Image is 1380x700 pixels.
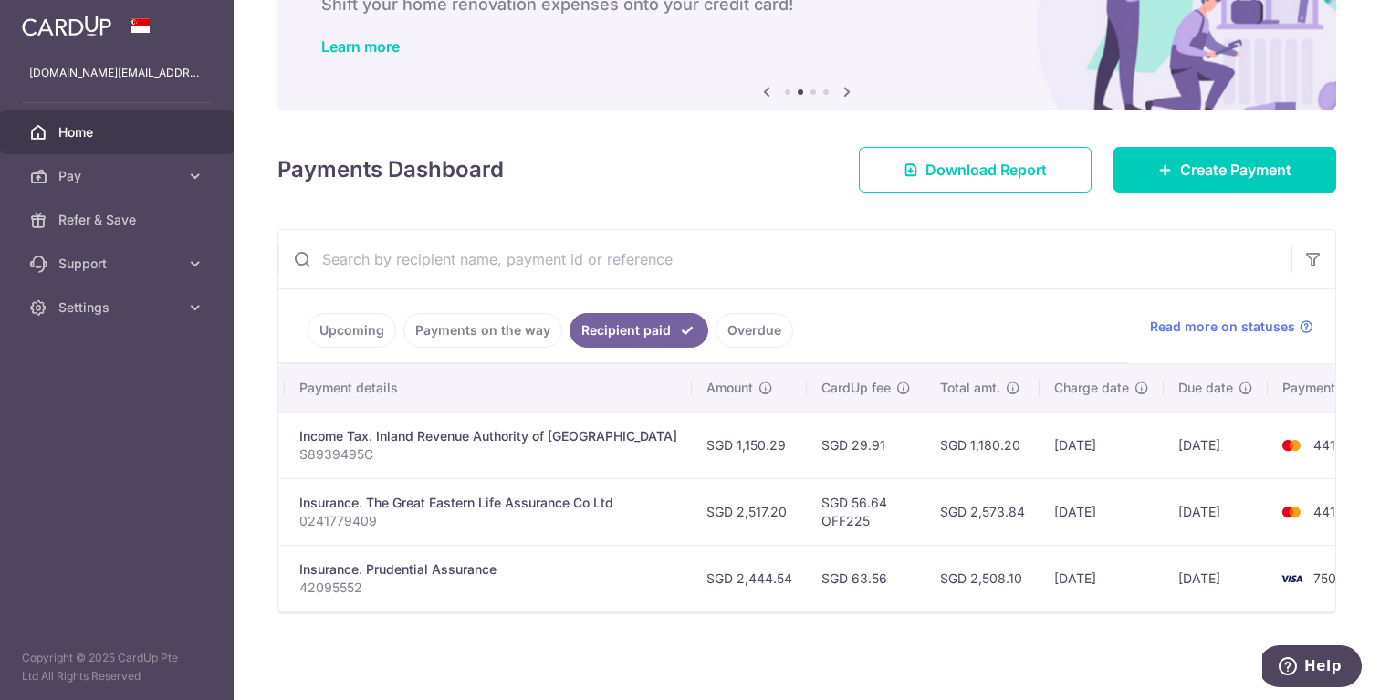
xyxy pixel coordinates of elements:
[1164,478,1268,545] td: [DATE]
[859,147,1092,193] a: Download Report
[1273,434,1310,456] img: Bank Card
[821,379,891,397] span: CardUp fee
[692,545,807,611] td: SGD 2,444.54
[58,123,179,141] span: Home
[1040,412,1164,478] td: [DATE]
[925,545,1040,611] td: SGD 2,508.10
[1113,147,1336,193] a: Create Payment
[940,379,1000,397] span: Total amt.
[58,211,179,229] span: Refer & Save
[1313,437,1343,453] span: 4413
[299,579,677,597] p: 42095552
[299,427,677,445] div: Income Tax. Inland Revenue Authority of [GEOGRAPHIC_DATA]
[692,412,807,478] td: SGD 1,150.29
[925,159,1047,181] span: Download Report
[1180,159,1291,181] span: Create Payment
[277,153,504,186] h4: Payments Dashboard
[1178,379,1233,397] span: Due date
[1262,645,1362,691] iframe: Opens a widget where you can find more information
[58,255,179,273] span: Support
[403,313,562,348] a: Payments on the way
[692,478,807,545] td: SGD 2,517.20
[299,512,677,530] p: 0241779409
[1150,318,1313,336] a: Read more on statuses
[299,560,677,579] div: Insurance. Prudential Assurance
[58,298,179,317] span: Settings
[58,167,179,185] span: Pay
[29,64,204,82] p: [DOMAIN_NAME][EMAIL_ADDRESS][DOMAIN_NAME]
[299,445,677,464] p: S8939495C
[925,412,1040,478] td: SGD 1,180.20
[570,313,708,348] a: Recipient paid
[1164,545,1268,611] td: [DATE]
[807,412,925,478] td: SGD 29.91
[321,37,400,56] a: Learn more
[1313,504,1343,519] span: 4413
[706,379,753,397] span: Amount
[22,15,111,37] img: CardUp
[299,494,677,512] div: Insurance. The Great Eastern Life Assurance Co Ltd
[1273,501,1310,523] img: Bank Card
[1054,379,1129,397] span: Charge date
[1150,318,1295,336] span: Read more on statuses
[308,313,396,348] a: Upcoming
[1313,570,1344,586] span: 7508
[278,230,1291,288] input: Search by recipient name, payment id or reference
[716,313,793,348] a: Overdue
[1273,568,1310,590] img: Bank Card
[807,545,925,611] td: SGD 63.56
[1040,545,1164,611] td: [DATE]
[807,478,925,545] td: SGD 56.64 OFF225
[1040,478,1164,545] td: [DATE]
[285,364,692,412] th: Payment details
[925,478,1040,545] td: SGD 2,573.84
[1164,412,1268,478] td: [DATE]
